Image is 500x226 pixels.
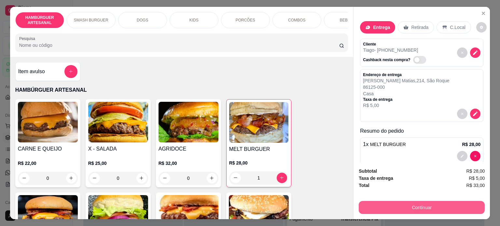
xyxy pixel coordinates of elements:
button: decrease-product-quantity [457,151,467,161]
p: HAMBÚRGUER ARTESANAL [21,15,59,25]
strong: Subtotal [359,168,377,174]
p: Entrega [373,24,390,31]
span: MELT BURGUER [370,142,406,147]
p: Tiago - [PHONE_NUMBER] [363,47,428,53]
p: SMASH BURGUER [74,18,108,23]
label: Automatic updates [413,56,429,64]
h4: Item avulso [18,68,45,75]
p: KIDS [189,18,199,23]
button: decrease-product-quantity [457,109,467,119]
button: decrease-product-quantity [470,47,480,58]
p: Cliente [363,42,428,47]
h4: AGRIDOCE [159,145,218,153]
p: C.Local [450,24,465,31]
strong: Total [359,183,369,188]
p: Casa [363,90,449,97]
p: Retirada [411,24,428,31]
button: decrease-product-quantity [476,22,487,33]
p: DOGS [137,18,148,23]
button: decrease-product-quantity [470,109,480,119]
p: Taxa de entrega [363,97,449,102]
h4: MELT BURGUER [229,145,288,153]
p: Cashback nesta compra? [363,57,410,62]
p: [PERSON_NAME] Matias , 214 , São Roque [363,77,449,84]
img: product-image [159,102,218,142]
button: decrease-product-quantity [470,151,480,161]
p: R$ 28,00 [462,141,480,148]
span: R$ 33,00 [466,182,485,189]
p: BEBIDAS [340,18,357,23]
button: Continuar [359,201,485,214]
h4: X - SALADA [88,145,148,153]
p: 1 x [363,140,406,148]
p: COMBOS [288,18,305,23]
span: R$ 5,00 [469,175,485,182]
p: R$ 32,00 [159,160,218,166]
p: R$ 25,00 [88,160,148,166]
p: R$ 22,00 [18,160,78,166]
input: Pesquisa [19,42,339,48]
img: product-image [229,102,288,143]
button: Close [478,8,489,19]
p: HAMBÚRGUER ARTESANAL [15,86,348,94]
p: 86125-000 [363,84,449,90]
img: product-image [18,102,78,142]
button: decrease-product-quantity [457,47,467,58]
h4: CARNE E QUEIJO [18,145,78,153]
strong: Taxa de entrega [359,176,393,181]
p: R$ 5,00 [363,102,449,109]
p: R$ 28,00 [229,160,288,166]
p: Endereço de entrega [363,72,449,77]
label: Pesquisa [19,36,37,41]
button: add-separate-item [64,65,77,78]
img: product-image [88,102,148,142]
span: R$ 28,00 [466,167,485,175]
p: PORCÕES [236,18,255,23]
p: Resumo do pedido [360,127,483,135]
